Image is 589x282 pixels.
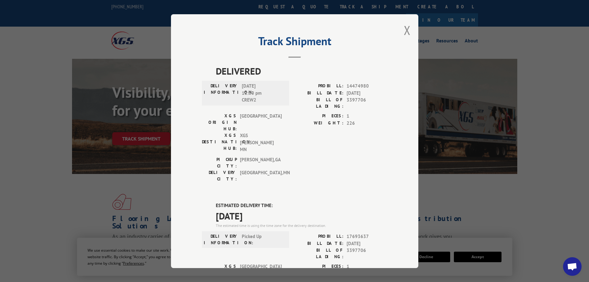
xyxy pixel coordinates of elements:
[295,83,344,90] label: PROBILL:
[216,202,387,209] label: ESTIMATED DELIVERY TIME:
[347,119,387,127] span: 226
[347,113,387,120] span: 1
[295,113,344,120] label: PIECES:
[295,233,344,240] label: PROBILL:
[295,97,344,110] label: BILL OF LADING:
[240,156,282,169] span: [PERSON_NAME] , GA
[347,83,387,90] span: 14474980
[347,240,387,247] span: [DATE]
[240,169,282,182] span: [GEOGRAPHIC_DATA] , MN
[563,257,582,276] div: Open chat
[347,247,387,260] span: 3397706
[202,37,387,49] h2: Track Shipment
[204,233,239,246] label: DELIVERY INFORMATION:
[216,64,387,78] span: DELIVERED
[295,240,344,247] label: BILL DATE:
[347,97,387,110] span: 3397706
[347,263,387,270] span: 1
[295,263,344,270] label: PIECES:
[216,209,387,223] span: [DATE]
[240,113,282,132] span: [GEOGRAPHIC_DATA]
[347,89,387,97] span: [DATE]
[242,233,284,246] span: Picked Up
[347,233,387,240] span: 17693637
[202,113,237,132] label: XGS ORIGIN HUB:
[216,223,387,228] div: The estimated time is using the time zone for the delivery destination.
[202,132,237,153] label: XGS DESTINATION HUB:
[202,156,237,169] label: PICKUP CITY:
[295,247,344,260] label: BILL OF LADING:
[295,119,344,127] label: WEIGHT:
[204,83,239,104] label: DELIVERY INFORMATION:
[202,169,237,182] label: DELIVERY CITY:
[240,132,282,153] span: XGS [PERSON_NAME] MN
[295,89,344,97] label: BILL DATE:
[242,83,284,104] span: [DATE] 12:00 pm CREW2
[404,22,411,38] button: Close modal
